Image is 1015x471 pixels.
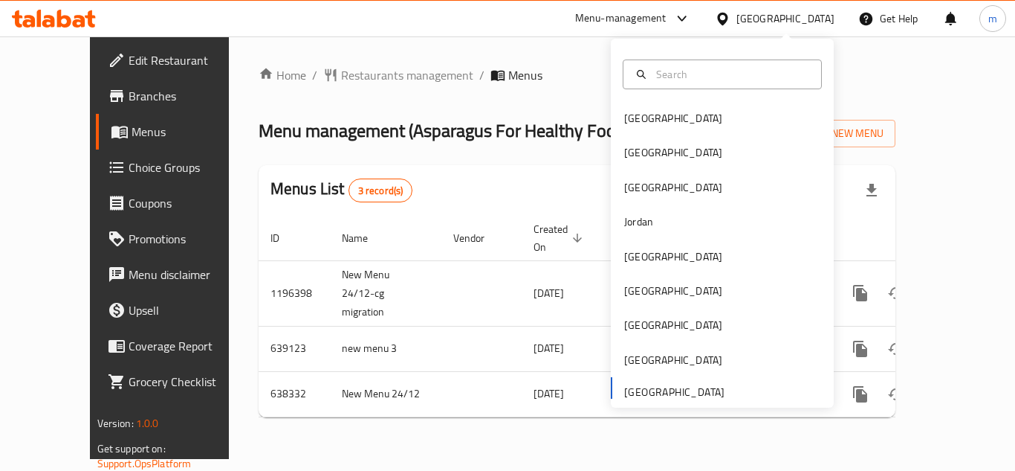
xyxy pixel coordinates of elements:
[270,229,299,247] span: ID
[780,120,895,147] button: Add New Menu
[854,173,889,208] div: Export file
[96,185,259,221] a: Coupons
[624,352,722,368] div: [GEOGRAPHIC_DATA]
[96,150,259,185] a: Choice Groups
[624,283,722,299] div: [GEOGRAPHIC_DATA]
[312,66,317,84] li: /
[136,414,159,433] span: 1.0.0
[96,114,259,150] a: Menus
[624,179,722,196] div: [GEOGRAPHIC_DATA]
[878,275,914,311] button: Change Status
[129,266,247,283] span: Menu disclaimer
[132,123,247,141] span: Menus
[96,257,259,292] a: Menu disclaimer
[453,229,504,247] span: Vendor
[129,230,247,248] span: Promotions
[97,439,166,458] span: Get support on:
[259,260,330,326] td: 1196398
[534,283,564,303] span: [DATE]
[792,124,883,143] span: Add New Menu
[843,275,878,311] button: more
[129,194,247,212] span: Coupons
[330,326,441,371] td: new menu 3
[330,371,441,417] td: New Menu 24/12
[96,292,259,328] a: Upsell
[129,373,247,391] span: Grocery Checklist
[479,66,484,84] li: /
[330,260,441,326] td: New Menu 24/12-cg migration
[129,51,247,69] span: Edit Restaurant
[129,87,247,105] span: Branches
[508,66,542,84] span: Menus
[624,110,722,126] div: [GEOGRAPHIC_DATA]
[259,371,330,417] td: 638332
[129,158,247,176] span: Choice Groups
[96,42,259,78] a: Edit Restaurant
[259,66,306,84] a: Home
[624,214,653,230] div: Jordan
[624,317,722,333] div: [GEOGRAPHIC_DATA]
[323,66,473,84] a: Restaurants management
[575,10,667,28] div: Menu-management
[534,220,587,256] span: Created On
[843,377,878,412] button: more
[349,184,412,198] span: 3 record(s)
[534,384,564,403] span: [DATE]
[534,339,564,358] span: [DATE]
[878,377,914,412] button: Change Status
[259,66,895,84] nav: breadcrumb
[342,229,387,247] span: Name
[988,10,997,27] span: m
[843,331,878,367] button: more
[259,326,330,371] td: 639123
[624,249,722,265] div: [GEOGRAPHIC_DATA]
[96,328,259,364] a: Coverage Report
[624,144,722,161] div: [GEOGRAPHIC_DATA]
[96,364,259,400] a: Grocery Checklist
[259,114,630,147] span: Menu management ( Asparagus For Healthy Food )
[341,66,473,84] span: Restaurants management
[650,66,812,83] input: Search
[96,78,259,114] a: Branches
[736,10,834,27] div: [GEOGRAPHIC_DATA]
[97,414,134,433] span: Version:
[129,337,247,355] span: Coverage Report
[129,301,247,319] span: Upsell
[270,178,412,202] h2: Menus List
[96,221,259,257] a: Promotions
